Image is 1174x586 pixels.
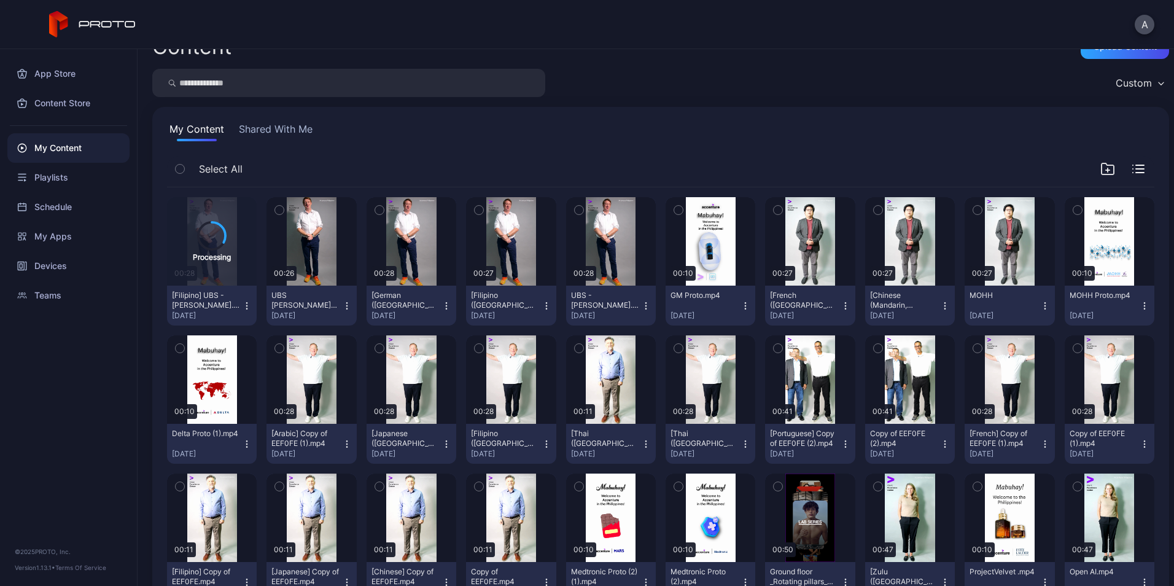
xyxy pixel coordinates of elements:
[870,429,938,448] div: Copy of EEF0FE (2).mp4
[7,192,130,222] a: Schedule
[471,291,538,310] div: [Filipino (Philippines)] UBS - Ryan.mp4
[571,429,639,448] div: [Thai (Thailand)] Copy of EEF0FE.mp4
[471,429,538,448] div: [Filipino (Philippines)] Copy of EEF0FE (1).mp4
[1135,15,1154,34] button: A
[1116,77,1152,89] div: Custom
[172,311,242,321] div: [DATE]
[965,286,1054,326] button: MOHH[DATE]
[371,291,439,310] div: [German (Germany)] UBS - Ryan.mp4
[870,291,938,310] div: [Chinese (Mandarin, Simplified)] MOHH
[266,286,356,326] button: UBS [PERSON_NAME] v2.mp4[DATE]
[970,429,1037,448] div: [French] Copy of EEF0FE (1).mp4
[965,424,1054,464] button: [French] Copy of EEF0FE (1).mp4[DATE]
[167,424,257,464] button: Delta Proto (1).mp4[DATE]
[1110,69,1169,97] button: Custom
[970,311,1040,321] div: [DATE]
[1065,424,1154,464] button: Copy of EEF0FE (1).mp4[DATE]
[970,291,1037,300] div: MOHH
[1070,429,1137,448] div: Copy of EEF0FE (1).mp4
[566,286,656,326] button: UBS - [PERSON_NAME].mp4[DATE]
[199,162,243,176] span: Select All
[271,429,339,448] div: [Arabic] Copy of EEF0FE (1).mp4
[466,286,556,326] button: [Filipino ([GEOGRAPHIC_DATA])] UBS - [PERSON_NAME].mp4[DATE]
[7,251,130,281] a: Devices
[666,424,755,464] button: [Thai ([GEOGRAPHIC_DATA])] Copy of EEF0FE (1).mp4[DATE]
[172,291,239,310] div: [Filipino] UBS - Ryan.mp4
[970,449,1040,459] div: [DATE]
[970,567,1037,577] div: ProjectVelvet .mp4
[371,429,439,448] div: [Japanese (Japan)] Copy of EEF0FE (1).mp4
[770,291,838,310] div: [French (France)] MOHH
[571,449,641,459] div: [DATE]
[1070,449,1140,459] div: [DATE]
[193,251,231,262] div: Processing
[7,133,130,163] a: My Content
[172,429,239,439] div: Delta Proto (1).mp4
[7,59,130,88] a: App Store
[55,564,106,571] a: Terms Of Service
[271,311,341,321] div: [DATE]
[7,281,130,310] a: Teams
[571,291,639,310] div: UBS - Ryan.mp4
[671,449,741,459] div: [DATE]
[666,286,755,326] button: GM Proto.mp4[DATE]
[1070,567,1137,577] div: Open AI.mp4
[770,311,840,321] div: [DATE]
[7,163,130,192] a: Playlists
[271,449,341,459] div: [DATE]
[1065,286,1154,326] button: MOHH Proto.mp4[DATE]
[371,449,441,459] div: [DATE]
[471,449,541,459] div: [DATE]
[167,286,257,326] button: [Filipino] UBS - [PERSON_NAME].mp4[DATE]
[172,449,242,459] div: [DATE]
[1070,291,1137,300] div: MOHH Proto.mp4
[7,88,130,118] a: Content Store
[671,311,741,321] div: [DATE]
[167,122,227,141] button: My Content
[865,286,955,326] button: [Chinese (Mandarin, Simplified)] MOHH[DATE]
[566,424,656,464] button: [Thai ([GEOGRAPHIC_DATA])] Copy of EEF0FE.mp4[DATE]
[671,429,738,448] div: [Thai (Thailand)] Copy of EEF0FE (1).mp4
[236,122,315,141] button: Shared With Me
[865,424,955,464] button: Copy of EEF0FE (2).mp4[DATE]
[1070,311,1140,321] div: [DATE]
[466,424,556,464] button: [Filipino ([GEOGRAPHIC_DATA])] Copy of EEF0FE (1).mp4[DATE]
[15,547,122,557] div: © 2025 PROTO, Inc.
[770,449,840,459] div: [DATE]
[571,311,641,321] div: [DATE]
[7,222,130,251] a: My Apps
[15,564,55,571] span: Version 1.13.1 •
[870,449,940,459] div: [DATE]
[367,286,456,326] button: [German ([GEOGRAPHIC_DATA])] UBS - [PERSON_NAME].mp4[DATE]
[770,429,838,448] div: [Portuguese] Copy of EEF0FE (2).mp4
[471,311,541,321] div: [DATE]
[266,424,356,464] button: [Arabic] Copy of EEF0FE (1).mp4[DATE]
[367,424,456,464] button: [Japanese ([GEOGRAPHIC_DATA])] Copy of EEF0FE (1).mp4[DATE]
[870,311,940,321] div: [DATE]
[152,36,231,57] div: Content
[271,291,339,310] div: UBS Ryan v2.mp4
[371,311,441,321] div: [DATE]
[765,424,855,464] button: [Portuguese] Copy of EEF0FE (2).mp4[DATE]
[765,286,855,326] button: [French ([GEOGRAPHIC_DATA])] MOHH[DATE]
[671,291,738,300] div: GM Proto.mp4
